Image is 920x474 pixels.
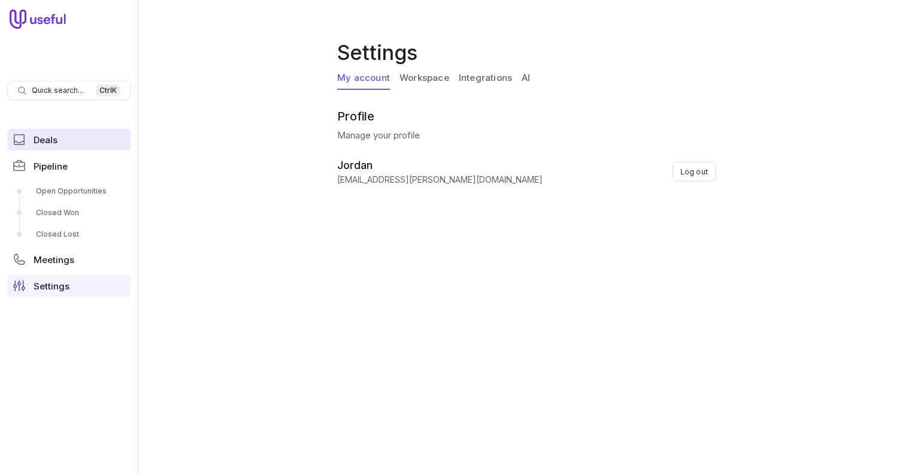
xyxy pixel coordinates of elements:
h2: Profile [337,109,716,123]
span: Meetings [34,255,74,264]
a: Pipeline [7,155,131,177]
h1: Settings [337,38,721,67]
a: Workspace [400,67,449,90]
p: Manage your profile [337,128,716,143]
kbd: Ctrl K [96,84,120,96]
span: Settings [34,282,69,291]
span: [EMAIL_ADDRESS][PERSON_NAME][DOMAIN_NAME] [337,174,543,186]
div: Pipeline submenu [7,182,131,244]
a: AI [522,67,530,90]
button: Log out [673,162,716,182]
a: Deals [7,129,131,150]
a: Settings [7,275,131,297]
a: My account [337,67,390,90]
span: Pipeline [34,162,68,171]
a: Closed Won [7,203,131,222]
a: Closed Lost [7,225,131,244]
span: Quick search... [32,86,83,95]
span: Jordan [337,157,543,174]
span: Deals [34,135,57,144]
a: Open Opportunities [7,182,131,201]
a: Integrations [459,67,512,90]
a: Meetings [7,249,131,270]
